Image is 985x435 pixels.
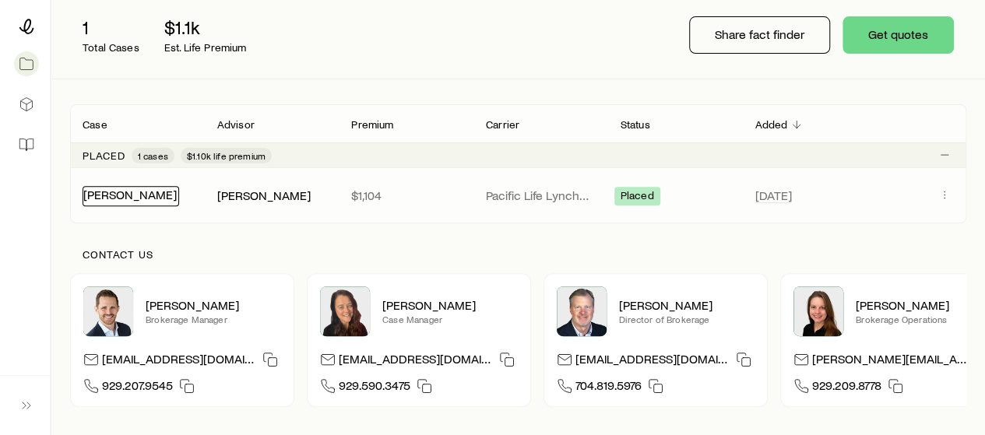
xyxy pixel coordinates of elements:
[575,351,730,372] p: [EMAIL_ADDRESS][DOMAIN_NAME]
[339,377,410,398] span: 929.590.3475
[83,248,954,261] p: Contact us
[146,313,281,325] p: Brokerage Manager
[351,188,461,203] p: $1,104
[83,41,139,54] p: Total Cases
[382,313,518,325] p: Case Manager
[755,188,791,203] span: [DATE]
[70,104,966,223] div: Client cases
[83,16,139,38] p: 1
[575,377,642,398] span: 704.819.5976
[619,313,755,325] p: Director of Brokerage
[621,118,650,131] p: Status
[339,351,493,372] p: [EMAIL_ADDRESS][DOMAIN_NAME]
[164,16,247,38] p: $1.1k
[217,118,255,131] p: Advisor
[621,189,654,205] span: Placed
[557,286,607,336] img: Trey Wall
[164,41,247,54] p: Est. Life Premium
[486,188,596,203] p: Pacific Life Lynchburg
[755,118,787,131] p: Added
[382,297,518,313] p: [PERSON_NAME]
[812,351,966,372] p: [PERSON_NAME][EMAIL_ADDRESS][DOMAIN_NAME]
[83,118,107,131] p: Case
[619,297,755,313] p: [PERSON_NAME]
[83,186,179,206] div: [PERSON_NAME]
[83,149,125,162] p: Placed
[812,377,881,398] span: 929.209.8778
[793,286,843,336] img: Ellen Wall
[351,118,393,131] p: Premium
[187,149,266,162] span: $1.10k life premium
[689,16,830,54] button: Share fact finder
[83,286,133,336] img: Nick Weiler
[715,26,804,42] p: Share fact finder
[486,118,519,131] p: Carrier
[138,149,168,162] span: 1 cases
[217,188,311,204] div: [PERSON_NAME]
[83,187,177,202] a: [PERSON_NAME]
[102,351,256,372] p: [EMAIL_ADDRESS][DOMAIN_NAME]
[146,297,281,313] p: [PERSON_NAME]
[320,286,370,336] img: Abby McGuigan
[102,377,173,398] span: 929.207.9545
[843,16,954,54] button: Get quotes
